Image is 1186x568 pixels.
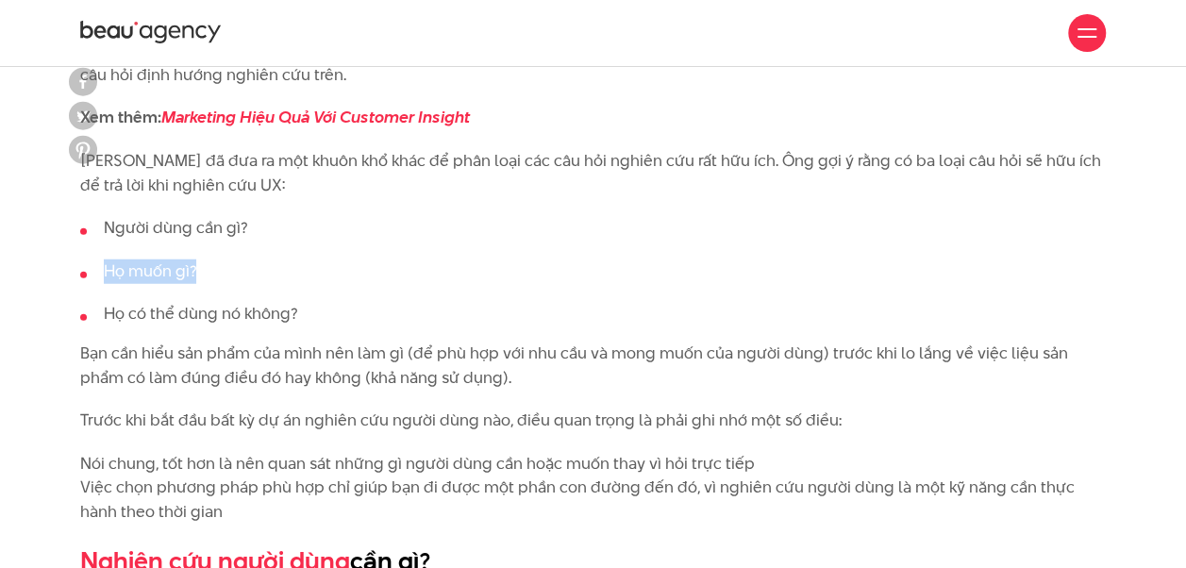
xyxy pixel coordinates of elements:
a: Marketing Hiệu Quả Với Customer Insight [161,106,470,128]
p: [PERSON_NAME] đã đưa ra một khuôn khổ khác để phân loại các câu hỏi nghiên cứu rất hữu ích. Ông g... [80,149,1106,197]
li: Họ muốn gì? [80,259,1106,284]
p: Trước khi bắt đầu bất kỳ dự án nghiên cứu người dùng nào, điều quan trọng là phải ghi nhớ một số ... [80,409,1106,433]
p: Bạn cần hiểu sản phẩm của mình nên làm gì (để phù hợp với nhu cầu và mong muốn của người dùng) tr... [80,342,1106,390]
li: Họ có thể dùng nó không? [80,302,1106,326]
p: Nói chung, tốt hơn là nên quan sát những gì người dùng cần hoặc muốn thay vì hỏi trực tiếp Việc c... [80,452,1106,525]
li: Người dùng cần gì? [80,216,1106,241]
strong: Xem thêm: [80,106,470,128]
